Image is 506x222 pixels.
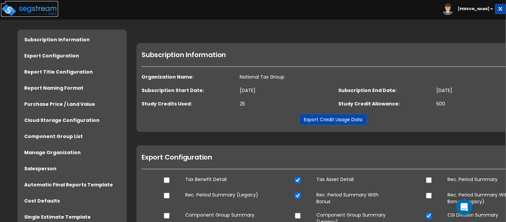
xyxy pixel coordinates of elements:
[235,100,334,107] dd: 25
[24,149,81,156] a: Manage Organization
[458,6,490,11] b: [PERSON_NAME]
[235,87,334,94] dd: [DATE]
[311,191,399,205] dd: Rec. Period Summary With Bonus
[24,197,60,204] a: Cost Defaults
[180,212,268,218] dd: Component Group Summary
[442,3,454,15] img: avatar.png
[1,3,58,17] img: logo_pro_r.png
[24,165,56,172] a: Salesperson
[24,69,93,75] a: Report Title Configuration
[137,100,235,107] dt: Study Credits Used:
[300,114,367,125] a: Export Credit Usage Data
[235,74,432,80] dd: National Tax Group
[456,199,472,215] div: Open Intercom Messenger
[333,87,432,94] dt: Subscription End Date:
[137,87,235,94] dt: Subscription Start Date:
[24,117,100,124] a: Cloud Storage Configuration
[24,133,83,140] a: Component Group List
[333,100,432,107] dt: Study Credit Allowance:
[24,181,113,188] a: Automatic Final Reports Template
[24,85,83,91] a: Report Naming Format
[180,176,268,183] dd: Tax Benefit Detail
[311,176,399,183] dd: Tax Asset Detail
[24,36,90,43] a: Subscription Information
[137,74,333,80] dt: Organization Name:
[180,191,268,198] dd: Rec. Period Summary (Legacy)
[24,214,91,220] a: Single Estimate Template
[24,52,79,59] a: Export Configuration
[24,101,95,107] a: Purchase Price / Land Value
